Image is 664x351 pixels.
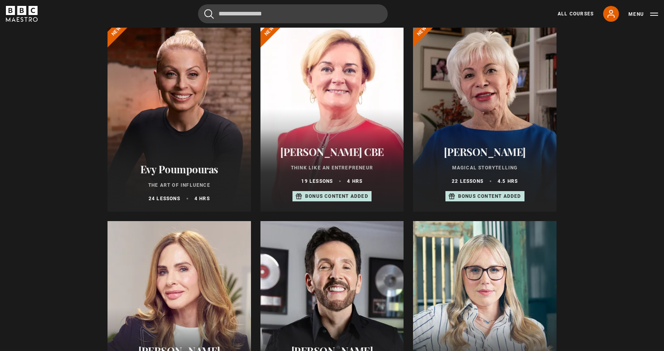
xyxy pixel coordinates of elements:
[423,146,547,158] h2: [PERSON_NAME]
[108,22,251,212] a: Evy Poumpouras The Art of Influence 24 lessons 4 hrs New
[347,178,362,185] p: 4 hrs
[498,178,518,185] p: 4.5 hrs
[628,10,658,18] button: Toggle navigation
[117,182,241,189] p: The Art of Influence
[204,9,214,19] button: Submit the search query
[117,163,241,175] h2: Evy Poumpouras
[270,164,394,171] p: Think Like an Entrepreneur
[260,22,404,212] a: [PERSON_NAME] CBE Think Like an Entrepreneur 19 lessons 4 hrs Bonus content added New
[301,178,333,185] p: 19 lessons
[270,146,394,158] h2: [PERSON_NAME] CBE
[452,178,483,185] p: 22 lessons
[194,195,210,202] p: 4 hrs
[149,195,180,202] p: 24 lessons
[423,164,547,171] p: Magical Storytelling
[6,6,38,22] svg: BBC Maestro
[413,22,556,212] a: [PERSON_NAME] Magical Storytelling 22 lessons 4.5 hrs Bonus content added New
[458,193,521,200] p: Bonus content added
[198,4,388,23] input: Search
[305,193,368,200] p: Bonus content added
[558,10,594,17] a: All Courses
